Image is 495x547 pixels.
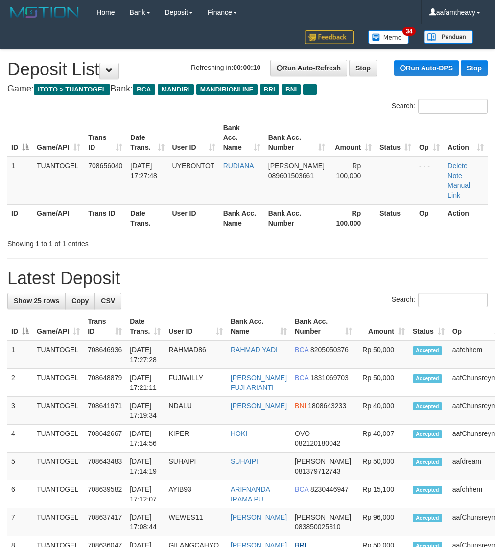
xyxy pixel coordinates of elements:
th: Status [376,204,415,232]
span: 34 [402,27,416,36]
td: Rp 40,000 [356,397,409,425]
span: BCA [295,485,308,493]
span: Accepted [413,346,442,355]
span: Show 25 rows [14,297,59,305]
span: Copy [71,297,89,305]
td: TUANTOGEL [33,397,84,425]
th: Date Trans. [126,204,168,232]
td: 7 [7,508,33,536]
th: Op [415,204,444,232]
div: Showing 1 to 1 of 1 entries [7,235,199,249]
label: Search: [392,293,488,307]
a: Show 25 rows [7,293,66,309]
a: Stop [461,60,488,76]
th: Bank Acc. Name: activate to sort column ascending [227,313,291,341]
th: Game/API: activate to sort column ascending [33,313,84,341]
td: TUANTOGEL [33,508,84,536]
span: BNI [282,84,301,95]
img: Feedback.jpg [305,30,354,44]
th: Trans ID: activate to sort column ascending [84,119,126,157]
span: Copy 082120180042 to clipboard [295,439,340,447]
th: Trans ID: activate to sort column ascending [84,313,126,341]
span: Rp 100,000 [336,162,361,180]
span: BCA [133,84,155,95]
a: Manual Link [448,182,470,199]
h1: Deposit List [7,60,488,79]
img: MOTION_logo.png [7,5,82,20]
a: Stop [349,60,377,76]
td: Rp 50,000 [356,341,409,369]
th: Status: activate to sort column ascending [376,119,415,157]
td: [DATE] 17:19:34 [126,397,165,425]
td: TUANTOGEL [33,369,84,397]
td: TUANTOGEL [33,480,84,508]
td: 5 [7,453,33,480]
th: Game/API: activate to sort column ascending [33,119,84,157]
a: ARIFNANDA IRAMA PU [231,485,270,503]
td: FUJIWILLY [165,369,226,397]
span: MANDIRIONLINE [196,84,258,95]
span: Refreshing in: [191,64,260,71]
a: 34 [361,24,417,49]
th: Amount: activate to sort column ascending [356,313,409,341]
span: Accepted [413,374,442,383]
td: AYIB93 [165,480,226,508]
td: RAHMAD86 [165,341,226,369]
td: [DATE] 17:14:19 [126,453,165,480]
td: [DATE] 17:08:44 [126,508,165,536]
img: Button%20Memo.svg [368,30,409,44]
td: Rp 15,100 [356,480,409,508]
td: Rp 40,007 [356,425,409,453]
td: [DATE] 17:14:56 [126,425,165,453]
td: TUANTOGEL [33,453,84,480]
span: BCA [295,374,308,382]
td: Rp 50,000 [356,369,409,397]
a: CSV [94,293,121,309]
th: Trans ID [84,204,126,232]
th: User ID: activate to sort column ascending [165,313,226,341]
td: 4 [7,425,33,453]
span: Copy 1808643233 to clipboard [308,402,346,410]
a: RUDIANA [223,162,254,170]
th: Status: activate to sort column ascending [409,313,448,341]
span: Accepted [413,486,442,494]
strong: 00:00:10 [233,64,260,71]
td: 3 [7,397,33,425]
th: Action [444,204,488,232]
span: Accepted [413,458,442,466]
span: Accepted [413,402,442,410]
span: Copy 8230446947 to clipboard [310,485,349,493]
a: Run Auto-Refresh [270,60,347,76]
th: User ID [168,204,219,232]
th: ID: activate to sort column descending [7,119,33,157]
td: 708643483 [84,453,126,480]
span: MANDIRI [158,84,194,95]
td: SUHAIPI [165,453,226,480]
a: [PERSON_NAME] FUJI ARIANTI [231,374,287,391]
th: Op: activate to sort column ascending [415,119,444,157]
a: Copy [65,293,95,309]
th: Bank Acc. Number: activate to sort column ascending [291,313,356,341]
span: BNI [295,402,306,410]
td: TUANTOGEL [33,157,84,205]
td: Rp 50,000 [356,453,409,480]
span: BRI [260,84,279,95]
span: Accepted [413,514,442,522]
td: 708637417 [84,508,126,536]
th: Action: activate to sort column ascending [444,119,488,157]
span: Accepted [413,430,442,438]
h1: Latest Deposit [7,269,488,288]
span: [PERSON_NAME] [295,457,351,465]
a: HOKI [231,430,247,437]
span: [PERSON_NAME] [268,162,325,170]
span: Copy 089601503661 to clipboard [268,172,314,180]
td: WEWES11 [165,508,226,536]
a: Delete [448,162,467,170]
a: Note [448,172,462,180]
span: OVO [295,430,310,437]
a: RAHMAD YADI [231,346,278,354]
a: SUHAIPI [231,457,258,465]
a: [PERSON_NAME] [231,513,287,521]
span: 708656040 [88,162,122,170]
th: Date Trans.: activate to sort column ascending [126,313,165,341]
